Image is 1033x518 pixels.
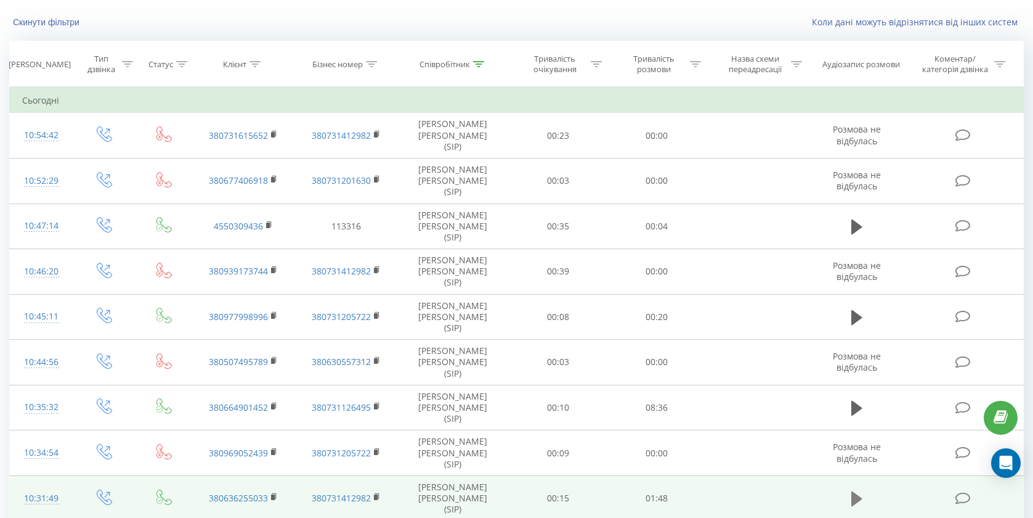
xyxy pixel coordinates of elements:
div: Open Intercom Messenger [991,448,1021,478]
td: 00:03 [508,340,607,385]
a: 380731412982 [312,129,371,141]
span: Розмова не відбулась [833,441,881,464]
a: 380939173744 [209,265,268,277]
td: 00:00 [607,340,707,385]
td: [PERSON_NAME] [PERSON_NAME] (SIP) [397,158,508,203]
div: 10:45:11 [22,305,60,329]
a: 380731201630 [312,175,371,186]
td: 00:10 [508,385,607,430]
a: 380731205722 [312,311,371,323]
a: 4550309436 [214,220,263,232]
div: Аудіозапис розмови [822,59,900,70]
span: Розмова не відбулась [833,169,881,192]
td: Сьогодні [10,88,1024,113]
a: 380731205722 [312,447,371,459]
div: 10:35:32 [22,395,60,419]
div: [PERSON_NAME] [9,59,71,70]
div: 10:46:20 [22,260,60,284]
div: Тривалість розмови [621,54,687,75]
td: 00:04 [607,203,707,249]
div: Коментар/категорія дзвінка [919,54,991,75]
td: [PERSON_NAME] [PERSON_NAME] (SIP) [397,430,508,476]
td: [PERSON_NAME] [PERSON_NAME] (SIP) [397,203,508,249]
div: Статус [148,59,173,70]
div: 10:31:49 [22,487,60,511]
a: 380731412982 [312,265,371,277]
td: 113316 [294,203,397,249]
td: [PERSON_NAME] [PERSON_NAME] (SIP) [397,340,508,385]
td: [PERSON_NAME] [PERSON_NAME] (SIP) [397,385,508,430]
div: Бізнес номер [312,59,363,70]
div: 10:44:56 [22,350,60,374]
a: 380731615652 [209,129,268,141]
div: 10:54:42 [22,123,60,147]
span: Розмова не відбулась [833,260,881,282]
div: 10:34:54 [22,441,60,465]
div: 10:52:29 [22,169,60,193]
td: 00:00 [607,249,707,295]
a: 380969052439 [209,447,268,459]
a: 380731412982 [312,492,371,504]
div: 10:47:14 [22,214,60,238]
a: 380507495789 [209,356,268,368]
td: 00:00 [607,113,707,158]
a: 380677406918 [209,175,268,186]
td: 00:23 [508,113,607,158]
td: 00:00 [607,158,707,203]
span: Розмова не відбулась [833,123,881,146]
td: 00:00 [607,430,707,476]
td: [PERSON_NAME] [PERSON_NAME] (SIP) [397,113,508,158]
a: 380731126495 [312,401,371,413]
td: [PERSON_NAME] [PERSON_NAME] (SIP) [397,249,508,295]
a: 380636255033 [209,492,268,504]
div: Назва схеми переадресації [722,54,788,75]
td: 00:03 [508,158,607,203]
td: 00:20 [607,294,707,340]
td: 08:36 [607,385,707,430]
div: Клієнт [223,59,246,70]
span: Розмова не відбулась [833,350,881,373]
a: Коли дані можуть відрізнятися вiд інших систем [812,16,1024,28]
td: 00:09 [508,430,607,476]
td: 00:35 [508,203,607,249]
a: 380977998996 [209,311,268,323]
div: Співробітник [419,59,470,70]
a: 380664901452 [209,401,268,413]
td: 00:39 [508,249,607,295]
button: Скинути фільтри [9,17,86,28]
div: Тривалість очікування [522,54,588,75]
td: [PERSON_NAME] [PERSON_NAME] (SIP) [397,294,508,340]
a: 380630557312 [312,356,371,368]
div: Тип дзвінка [84,54,119,75]
td: 00:08 [508,294,607,340]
